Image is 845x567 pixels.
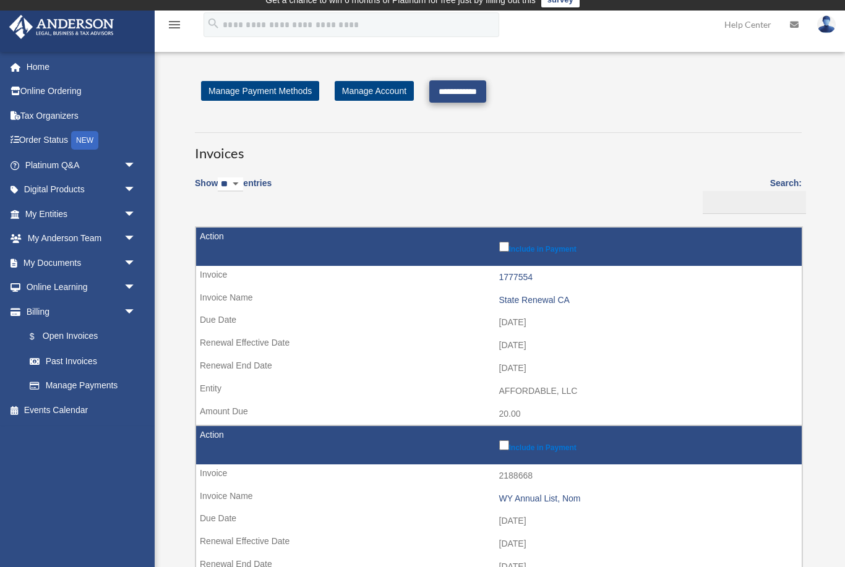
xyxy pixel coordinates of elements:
span: arrow_drop_down [124,275,148,301]
a: menu [167,22,182,32]
label: Show entries [195,176,272,204]
td: [DATE] [196,334,802,357]
span: arrow_drop_down [124,177,148,203]
td: 2188668 [196,464,802,488]
span: arrow_drop_down [124,153,148,178]
div: WY Annual List, Nom [499,493,796,504]
a: 1777554 [499,272,533,282]
input: Include in Payment [499,242,509,252]
i: menu [167,17,182,32]
span: arrow_drop_down [124,299,148,325]
input: Search: [703,191,806,215]
label: Include in Payment [499,438,796,452]
span: arrow_drop_down [124,226,148,252]
a: Online Ordering [9,79,155,104]
td: [DATE] [196,532,802,556]
td: AFFORDABLE, LLC [196,380,802,403]
span: arrow_drop_down [124,202,148,227]
span: arrow_drop_down [124,250,148,276]
td: [DATE] [196,509,802,533]
a: Tax Organizers [9,103,155,128]
input: Include in Payment [499,440,509,450]
i: search [207,17,220,30]
td: [DATE] [196,357,802,380]
a: Billingarrow_drop_down [9,299,148,324]
a: Manage Payment Methods [201,81,319,101]
a: Past Invoices [17,349,148,373]
td: [DATE] [196,311,802,335]
h3: Invoices [195,132,802,163]
div: NEW [71,131,98,150]
a: Online Learningarrow_drop_down [9,275,155,300]
div: State Renewal CA [499,295,796,305]
a: Home [9,54,155,79]
label: Include in Payment [499,239,796,254]
a: $Open Invoices [17,324,142,349]
a: Digital Productsarrow_drop_down [9,177,155,202]
td: 20.00 [196,403,802,426]
a: Events Calendar [9,398,155,422]
label: Search: [698,176,802,214]
a: Manage Payments [17,373,148,398]
img: User Pic [817,15,836,33]
a: My Documentsarrow_drop_down [9,250,155,275]
a: My Anderson Teamarrow_drop_down [9,226,155,251]
img: Anderson Advisors Platinum Portal [6,15,118,39]
a: Order StatusNEW [9,128,155,153]
a: My Entitiesarrow_drop_down [9,202,155,226]
a: Manage Account [335,81,414,101]
a: Platinum Q&Aarrow_drop_down [9,153,155,177]
span: $ [36,329,43,344]
select: Showentries [218,177,243,192]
